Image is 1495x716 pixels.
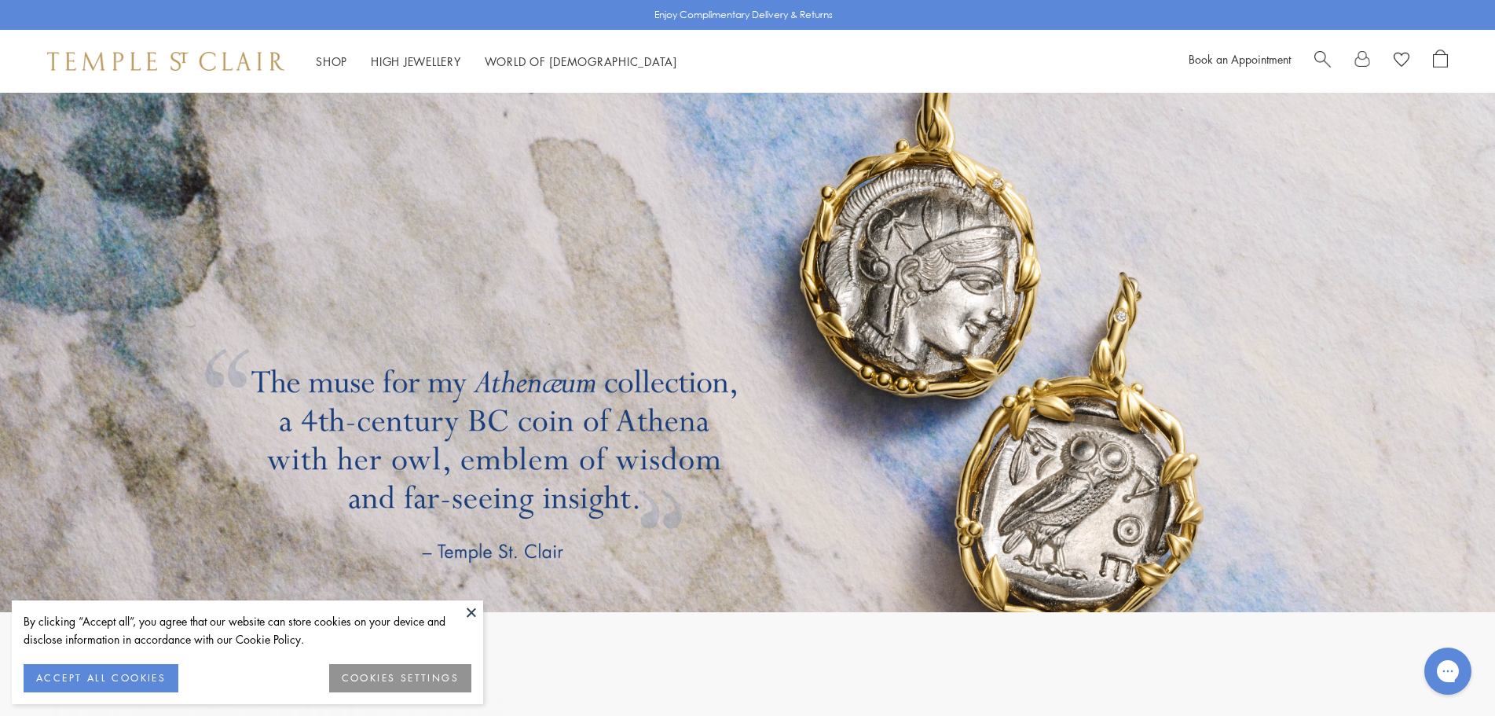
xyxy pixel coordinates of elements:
a: View Wishlist [1394,50,1409,73]
p: Enjoy Complimentary Delivery & Returns [654,7,833,23]
a: Open Shopping Bag [1433,50,1448,73]
nav: Main navigation [316,52,677,72]
a: High JewelleryHigh Jewellery [371,53,461,69]
iframe: Gorgias live chat messenger [1416,642,1479,700]
button: COOKIES SETTINGS [329,664,471,692]
a: ShopShop [316,53,347,69]
img: Temple St. Clair [47,52,284,71]
a: World of [DEMOGRAPHIC_DATA]World of [DEMOGRAPHIC_DATA] [485,53,677,69]
a: Book an Appointment [1189,51,1291,67]
div: By clicking “Accept all”, you agree that our website can store cookies on your device and disclos... [24,612,471,648]
button: ACCEPT ALL COOKIES [24,664,178,692]
a: Search [1314,50,1331,73]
